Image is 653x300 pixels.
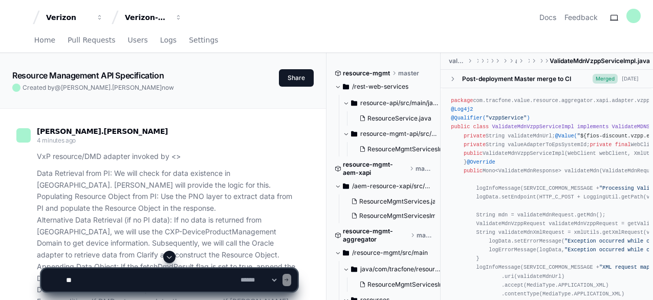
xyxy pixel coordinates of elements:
[492,124,574,130] span: ValidateMdnVzppServiceImpl
[343,247,349,259] svg: Directory
[550,57,650,65] span: ValidateMdnVzppServiceImpl.java
[367,145,464,153] span: ResourceMgmtServicesImpl.java
[279,69,314,87] button: Share
[451,106,473,112] span: @Log4j2
[347,209,435,223] button: ResourceMgmtServicesImpl.java
[125,12,169,23] div: Verizon-Clarify-Resource-Management
[355,142,443,156] button: ResourceMgmtServicesImpl.java
[464,133,486,139] span: private
[417,231,433,239] span: master
[451,124,470,130] span: public
[449,57,466,65] span: value-resource-aggregator-xapi
[451,115,530,121] span: @Qualifier( )
[577,124,609,130] span: implements
[515,57,517,65] span: aggregator
[615,142,631,148] span: final
[55,84,61,91] span: @
[451,97,473,104] span: package
[352,182,433,190] span: /aem-resource-xapi/src/main/java/com/tracfone/aem/resource/xapi/service
[12,70,164,81] app-text-character-animate: Resource Management API Specification
[37,136,76,144] span: 4 minutes ago
[189,29,218,52] a: Settings
[68,37,115,43] span: Pull Requests
[343,95,441,111] button: resource-api/src/main/java/com/tracfone/resource/service
[343,81,349,93] svg: Directory
[352,83,408,91] span: /rest-web-services
[68,29,115,52] a: Pull Requests
[355,111,435,126] button: ResourceService.java
[360,130,441,138] span: resource-mgmt-api/src/main/java/com/tracfone/resourcemgmt/service
[347,194,435,209] button: ResourceMgmtServices.java
[335,78,433,95] button: /rest-web-services
[128,37,148,43] span: Users
[335,245,433,261] button: /resource-mgmt/src/main
[46,12,90,23] div: Verizon
[343,69,390,77] span: resource-mgmt
[351,97,357,109] svg: Directory
[160,29,177,52] a: Logs
[351,128,357,140] svg: Directory
[37,127,168,135] span: [PERSON_NAME].[PERSON_NAME]
[343,161,407,177] span: resource-mgmt-aem-xapi
[462,75,571,83] div: Post-deployment Master merge to CI
[590,142,612,148] span: private
[464,150,483,156] span: public
[398,69,419,77] span: master
[335,178,433,194] button: /aem-resource-xapi/src/main/java/com/tracfone/aem/resource/xapi/service
[367,114,431,123] span: ResourceService.java
[486,115,527,121] span: "vzppService"
[37,151,297,163] p: VxP resource/DMD adapter invoked by <>
[464,168,483,174] span: public
[593,74,618,84] span: Merged
[34,37,55,43] span: Home
[34,29,55,52] a: Home
[121,8,186,27] button: Verizon-Clarify-Resource-Management
[473,124,489,130] span: class
[128,29,148,52] a: Users
[564,12,598,23] button: Feedback
[42,8,107,27] button: Verizon
[622,75,639,83] div: [DATE]
[359,212,455,220] span: ResourceMgmtServicesImpl.java
[23,84,174,92] span: Created by
[359,197,443,206] span: ResourceMgmtServices.java
[162,84,174,91] span: now
[416,165,433,173] span: master
[189,37,218,43] span: Settings
[467,159,495,165] span: @Override
[360,99,441,107] span: resource-api/src/main/java/com/tracfone/resource/service
[464,142,486,148] span: private
[61,84,162,91] span: [PERSON_NAME].[PERSON_NAME]
[343,126,441,142] button: resource-mgmt-api/src/main/java/com/tracfone/resourcemgmt/service
[343,227,408,244] span: resource-mgmt-aggregator
[160,37,177,43] span: Logs
[352,249,428,257] span: /resource-mgmt/src/main
[539,12,556,23] a: Docs
[343,180,349,192] svg: Directory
